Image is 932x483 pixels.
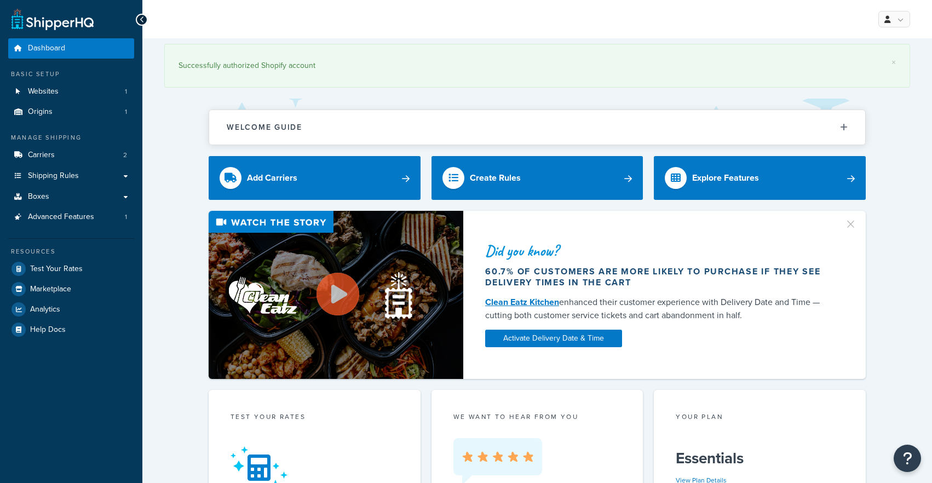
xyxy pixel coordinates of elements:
h2: Welcome Guide [227,123,302,131]
span: Boxes [28,192,49,202]
button: Open Resource Center [894,445,921,472]
a: Activate Delivery Date & Time [485,330,622,347]
li: Websites [8,82,134,102]
div: Explore Features [692,170,759,186]
p: we want to hear from you [453,412,622,422]
a: Add Carriers [209,156,421,200]
span: Carriers [28,151,55,160]
span: Marketplace [30,285,71,294]
div: Resources [8,247,134,256]
div: 60.7% of customers are more likely to purchase if they see delivery times in the cart [485,266,831,288]
div: enhanced their customer experience with Delivery Date and Time — cutting both customer service ti... [485,296,831,322]
li: Carriers [8,145,134,165]
img: Video thumbnail [209,211,463,379]
div: Manage Shipping [8,133,134,142]
span: Advanced Features [28,212,94,222]
div: Did you know? [485,243,831,258]
span: Websites [28,87,59,96]
a: Help Docs [8,320,134,340]
a: Websites1 [8,82,134,102]
div: Create Rules [470,170,521,186]
li: Origins [8,102,134,122]
a: Marketplace [8,279,134,299]
li: Advanced Features [8,207,134,227]
a: Create Rules [432,156,643,200]
div: Basic Setup [8,70,134,79]
span: Help Docs [30,325,66,335]
button: Welcome Guide [209,110,865,145]
span: Origins [28,107,53,117]
h5: Essentials [676,450,844,467]
span: 2 [123,151,127,160]
a: Carriers2 [8,145,134,165]
a: Analytics [8,300,134,319]
div: Your Plan [676,412,844,424]
span: 1 [125,107,127,117]
span: Analytics [30,305,60,314]
a: Test Your Rates [8,259,134,279]
div: Test your rates [231,412,399,424]
span: Shipping Rules [28,171,79,181]
span: 1 [125,87,127,96]
a: Advanced Features1 [8,207,134,227]
a: Clean Eatz Kitchen [485,296,559,308]
a: Explore Features [654,156,866,200]
a: Origins1 [8,102,134,122]
a: Shipping Rules [8,166,134,186]
span: Dashboard [28,44,65,53]
span: 1 [125,212,127,222]
a: Dashboard [8,38,134,59]
span: Test Your Rates [30,264,83,274]
a: Boxes [8,187,134,207]
div: Add Carriers [247,170,297,186]
div: Successfully authorized Shopify account [179,58,896,73]
a: × [891,58,896,67]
